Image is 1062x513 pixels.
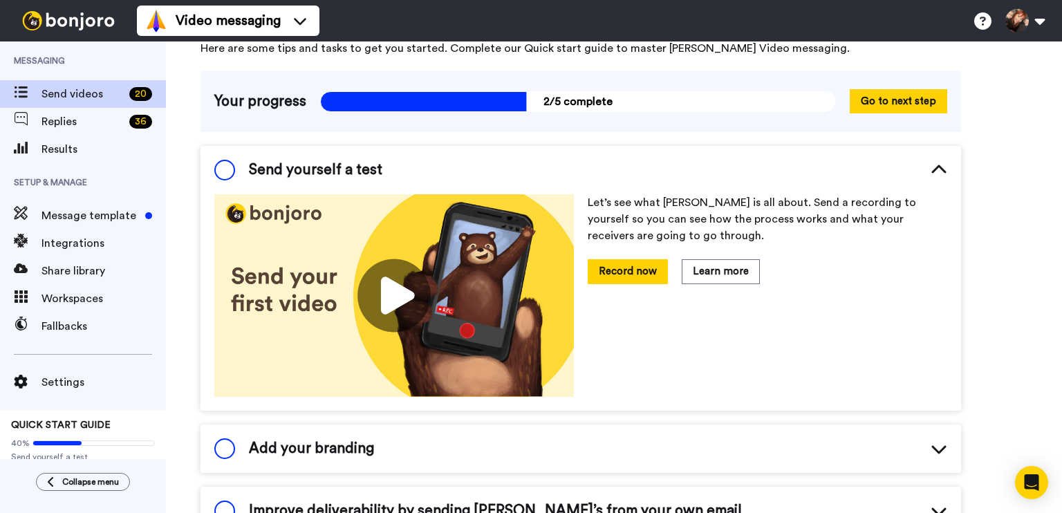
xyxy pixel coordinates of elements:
span: Settings [41,374,166,391]
button: Learn more [682,259,760,283]
span: Here are some tips and tasks to get you started. Complete our Quick start guide to master [PERSON... [201,40,961,57]
span: Results [41,141,166,158]
span: Add your branding [249,438,374,459]
span: Message template [41,207,140,224]
button: Collapse menu [36,473,130,491]
span: Your progress [214,91,306,112]
span: 40% [11,438,30,449]
span: Share library [41,263,166,279]
div: 20 [129,87,152,101]
span: Video messaging [176,11,281,30]
p: Let’s see what [PERSON_NAME] is all about. Send a recording to yourself so you can see how the pr... [588,194,947,244]
img: 178eb3909c0dc23ce44563bdb6dc2c11.jpg [214,194,574,397]
button: Go to next step [850,89,947,113]
img: vm-color.svg [145,10,167,32]
span: Send yourself a test [11,451,155,463]
div: 36 [129,115,152,129]
span: Send yourself a test [249,160,382,180]
span: 2/5 complete [320,91,836,112]
span: Collapse menu [62,476,119,487]
button: Record now [588,259,668,283]
span: Workspaces [41,290,166,307]
img: bj-logo-header-white.svg [17,11,120,30]
span: Send videos [41,86,124,102]
span: Fallbacks [41,318,166,335]
span: Replies [41,113,124,130]
div: Open Intercom Messenger [1015,466,1048,499]
span: QUICK START GUIDE [11,420,111,430]
span: Integrations [41,235,166,252]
